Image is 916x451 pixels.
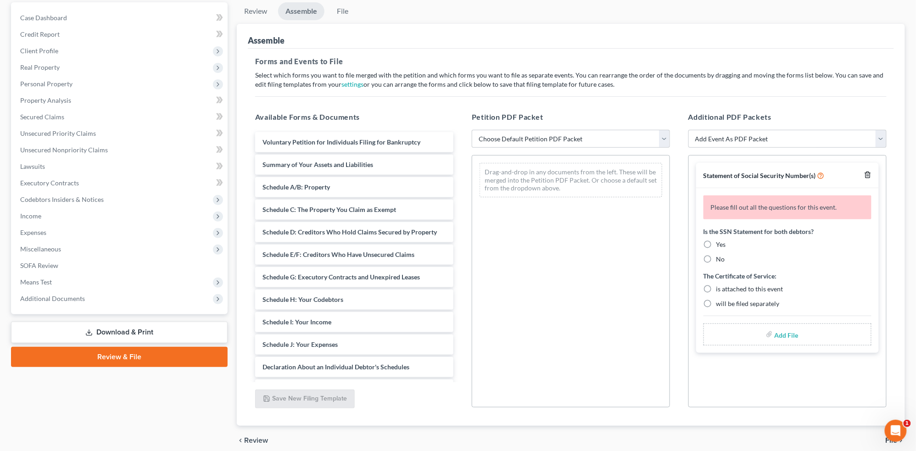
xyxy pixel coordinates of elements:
[13,92,228,109] a: Property Analysis
[263,206,396,213] span: Schedule C: The Property You Claim as Exempt
[248,35,285,46] div: Assemble
[278,2,324,20] a: Assemble
[716,255,725,263] span: No
[20,14,67,22] span: Case Dashboard
[13,257,228,274] a: SOFA Review
[263,228,437,236] span: Schedule D: Creditors Who Hold Claims Secured by Property
[885,420,907,442] iframe: Intercom live chat
[13,125,228,142] a: Unsecured Priority Claims
[255,111,453,122] h5: Available Forms & Documents
[20,47,58,55] span: Client Profile
[255,71,887,89] p: Select which forms you want to file merged with the petition and which forms you want to file as ...
[20,162,45,170] span: Lawsuits
[263,273,420,281] span: Schedule G: Executory Contracts and Unexpired Leases
[13,10,228,26] a: Case Dashboard
[263,251,414,258] span: Schedule E/F: Creditors Who Have Unsecured Claims
[20,195,104,203] span: Codebtors Insiders & Notices
[237,437,244,444] i: chevron_left
[886,437,898,444] span: File
[704,227,814,236] label: Is the SSN Statement for both debtors?
[263,363,409,371] span: Declaration About an Individual Debtor's Schedules
[13,142,228,158] a: Unsecured Nonpriority Claims
[237,437,277,444] button: chevron_left Review
[237,2,274,20] a: Review
[716,240,726,248] span: Yes
[13,175,228,191] a: Executory Contracts
[13,26,228,43] a: Credit Report
[711,203,837,211] span: Please fill out all the questions for this event.
[716,285,783,293] span: is attached to this event
[20,113,64,121] span: Secured Claims
[255,390,355,409] button: Save New Filing Template
[255,56,887,67] h5: Forms and Events to File
[472,112,543,121] span: Petition PDF Packet
[13,109,228,125] a: Secured Claims
[263,295,343,303] span: Schedule H: Your Codebtors
[263,183,330,191] span: Schedule A/B: Property
[13,158,228,175] a: Lawsuits
[263,138,420,146] span: Voluntary Petition for Individuals Filing for Bankruptcy
[341,80,363,88] a: settings
[704,271,777,281] label: The Certificate of Service:
[20,96,71,104] span: Property Analysis
[688,111,887,122] h5: Additional PDF Packets
[20,262,58,269] span: SOFA Review
[20,30,60,38] span: Credit Report
[20,179,79,187] span: Executory Contracts
[904,420,911,427] span: 1
[716,300,780,307] span: will be filed separately
[328,2,357,20] a: File
[20,295,85,302] span: Additional Documents
[11,347,228,367] a: Review & File
[20,278,52,286] span: Means Test
[263,318,331,326] span: Schedule I: Your Income
[20,63,60,71] span: Real Property
[20,212,41,220] span: Income
[20,146,108,154] span: Unsecured Nonpriority Claims
[11,322,228,343] a: Download & Print
[20,228,46,236] span: Expenses
[480,163,662,197] div: Drag-and-drop in any documents from the left. These will be merged into the Petition PDF Packet. ...
[20,129,96,137] span: Unsecured Priority Claims
[20,245,61,253] span: Miscellaneous
[263,340,338,348] span: Schedule J: Your Expenses
[704,172,816,179] span: Statement of Social Security Number(s)
[263,161,373,168] span: Summary of Your Assets and Liabilities
[244,437,268,444] span: Review
[20,80,73,88] span: Personal Property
